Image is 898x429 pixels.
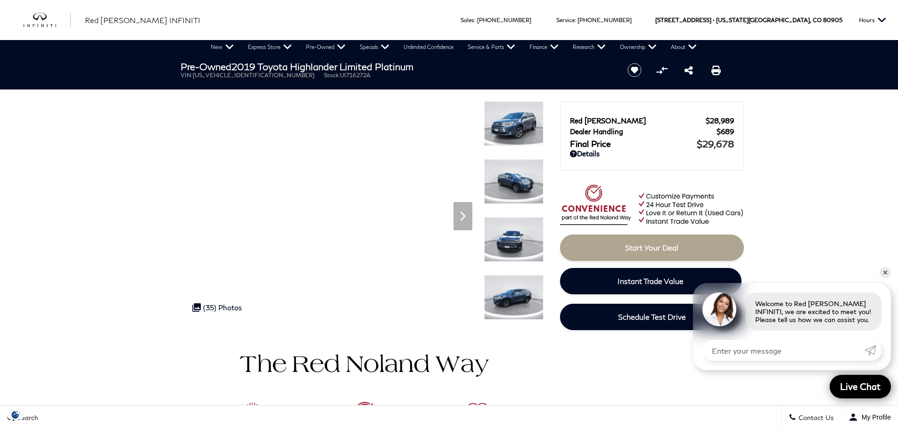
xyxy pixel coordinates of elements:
[461,16,474,24] span: Sales
[858,413,891,421] span: My Profile
[188,299,247,316] div: (35) Photos
[835,380,885,392] span: Live Chat
[625,243,678,252] span: Start Your Deal
[618,312,686,321] span: Schedule Test Drive
[697,138,734,149] span: $29,678
[746,292,882,331] div: Welcome to Red [PERSON_NAME] INFINITI, we are excited to meet you! Please tell us how we can assi...
[181,61,231,72] strong: Pre-Owned
[324,72,340,79] span: Stock:
[24,13,71,28] img: INFINITI
[575,16,576,24] span: :
[560,235,744,261] a: Start Your Deal
[477,16,531,24] a: [PHONE_NUMBER]
[453,202,472,230] div: Next
[566,40,613,54] a: Research
[796,413,834,421] span: Contact Us
[570,138,734,149] a: Final Price $29,678
[655,63,669,77] button: Compare Vehicle
[484,275,544,320] img: Used 2019 Shoreline Blue Pearl Toyota Limited Platinum image 4
[570,116,706,125] span: Red [PERSON_NAME]
[396,40,461,54] a: Unlimited Confidence
[484,101,544,146] img: Used 2019 Shoreline Blue Pearl Toyota Limited Platinum image 1
[702,292,736,326] img: Agent profile photo
[570,127,734,136] a: Dealer Handling $689
[570,138,697,149] span: Final Price
[841,405,898,429] button: Open user profile menu
[664,40,704,54] a: About
[85,16,200,24] span: Red [PERSON_NAME] INFINITI
[556,16,575,24] span: Service
[181,72,193,79] span: VIN:
[24,13,71,28] a: infiniti
[560,268,741,294] a: Instant Trade Value
[522,40,566,54] a: Finance
[204,40,704,54] nav: Main Navigation
[577,16,632,24] a: [PHONE_NUMBER]
[560,304,744,330] a: Schedule Test Drive
[570,149,734,158] a: Details
[484,159,544,204] img: Used 2019 Shoreline Blue Pearl Toyota Limited Platinum image 2
[830,375,891,398] a: Live Chat
[655,16,842,24] a: [STREET_ADDRESS] • [US_STATE][GEOGRAPHIC_DATA], CO 80905
[702,340,865,361] input: Enter your message
[5,410,26,420] img: Opt-Out Icon
[85,15,200,26] a: Red [PERSON_NAME] INFINITI
[181,61,612,72] h1: 2019 Toyota Highlander Limited Platinum
[241,40,299,54] a: Express Store
[618,276,684,285] span: Instant Trade Value
[474,16,476,24] span: :
[5,410,26,420] section: Click to Open Cookie Consent Modal
[624,63,645,78] button: Save vehicle
[181,101,477,324] iframe: Interactive Walkaround/Photo gallery of the vehicle/product
[684,65,693,76] a: Share this Pre-Owned 2019 Toyota Highlander Limited Platinum
[484,217,544,262] img: Used 2019 Shoreline Blue Pearl Toyota Limited Platinum image 3
[706,116,734,125] span: $28,989
[15,413,38,421] span: Search
[570,127,717,136] span: Dealer Handling
[193,72,314,79] span: [US_VEHICLE_IDENTIFICATION_NUMBER]
[340,72,371,79] span: UI716272A
[204,40,241,54] a: New
[570,116,734,125] a: Red [PERSON_NAME] $28,989
[711,65,721,76] a: Print this Pre-Owned 2019 Toyota Highlander Limited Platinum
[299,40,353,54] a: Pre-Owned
[865,340,882,361] a: Submit
[613,40,664,54] a: Ownership
[717,127,734,136] span: $689
[353,40,396,54] a: Specials
[461,40,522,54] a: Service & Parts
